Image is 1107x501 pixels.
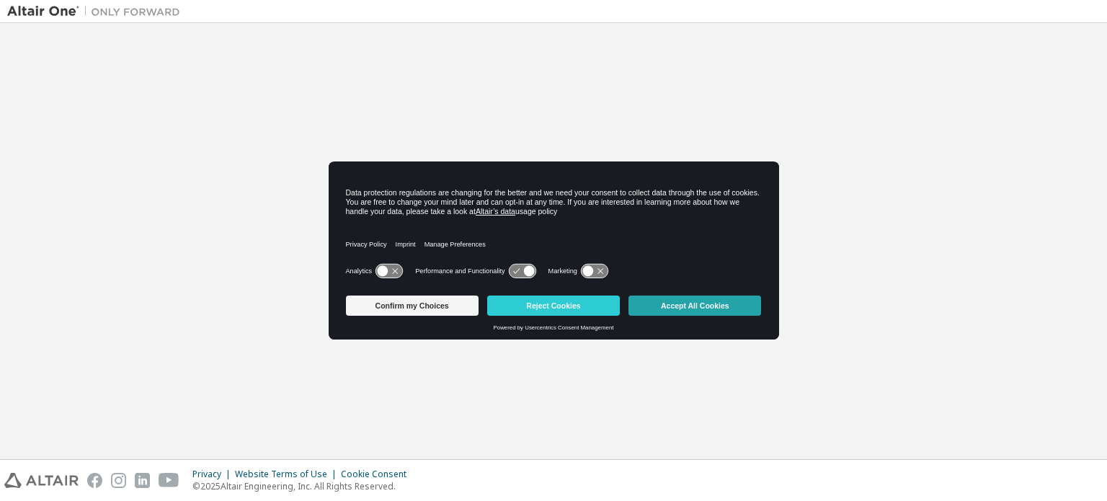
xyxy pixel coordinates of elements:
img: linkedin.svg [135,473,150,488]
img: Altair One [7,4,187,19]
p: © 2025 Altair Engineering, Inc. All Rights Reserved. [192,480,415,492]
div: Website Terms of Use [235,469,341,480]
img: youtube.svg [159,473,179,488]
div: Privacy [192,469,235,480]
img: altair_logo.svg [4,473,79,488]
div: Cookie Consent [341,469,415,480]
img: instagram.svg [111,473,126,488]
img: facebook.svg [87,473,102,488]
